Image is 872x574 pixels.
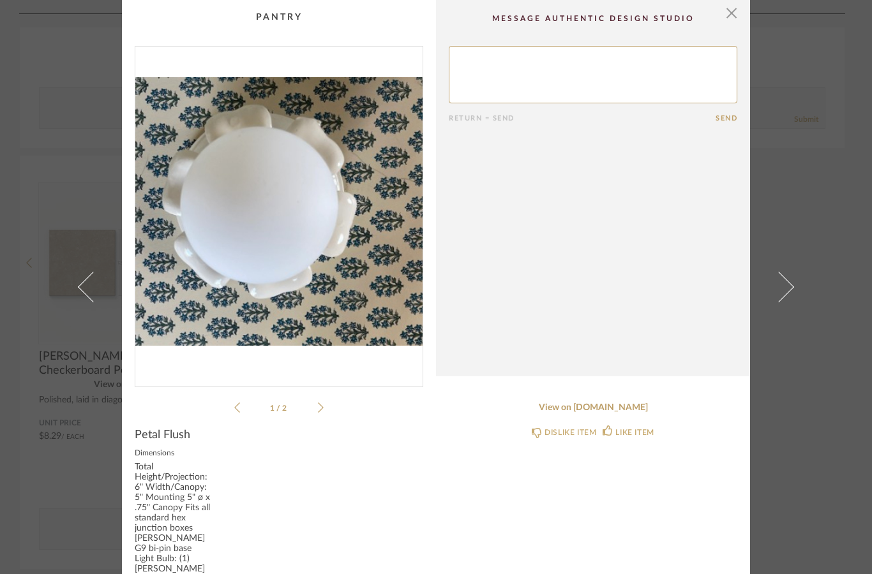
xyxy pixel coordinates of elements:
div: Return = Send [449,114,716,122]
span: / [276,404,282,412]
a: View on [DOMAIN_NAME] [449,402,737,413]
img: daa90959-bf5b-4269-ba8f-e216cea315d1_1000x1000.jpg [135,47,423,376]
span: Petal Flush [135,428,190,442]
button: Send [716,114,737,122]
span: 2 [282,404,289,412]
div: DISLIKE ITEM [545,426,596,439]
div: 0 [135,47,423,376]
span: 1 [270,404,276,412]
label: Dimensions [135,447,211,457]
div: LIKE ITEM [615,426,654,439]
